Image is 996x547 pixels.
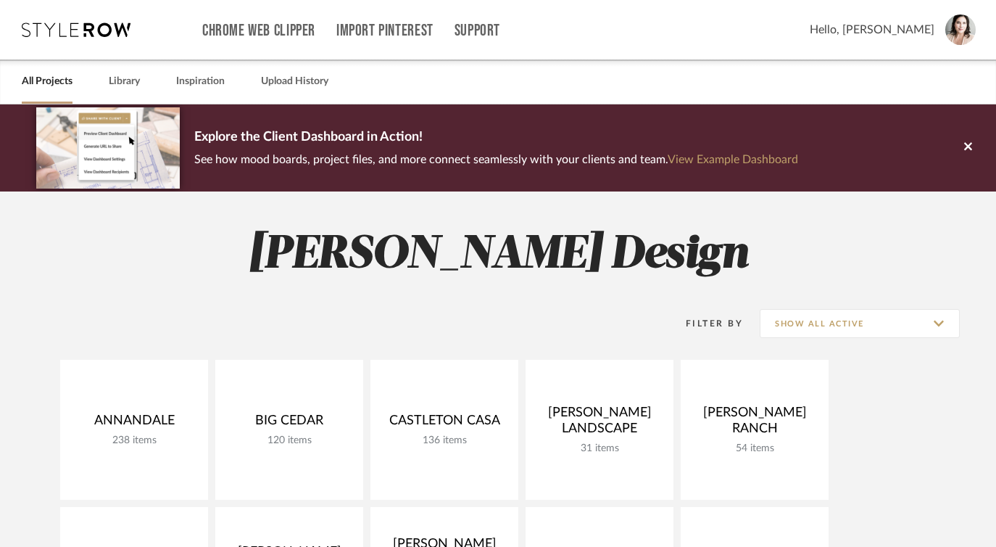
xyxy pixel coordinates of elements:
a: Import Pinterest [336,25,433,37]
div: 120 items [227,435,352,447]
a: Inspiration [176,72,225,91]
a: All Projects [22,72,72,91]
div: 238 items [72,435,196,447]
div: [PERSON_NAME] RANCH [692,405,817,443]
div: ANNANDALE [72,413,196,435]
div: [PERSON_NAME] LANDSCAPE [537,405,662,443]
a: Chrome Web Clipper [202,25,315,37]
a: View Example Dashboard [668,154,798,165]
div: BIG CEDAR [227,413,352,435]
div: 31 items [537,443,662,455]
div: Filter By [667,316,743,331]
a: Support [455,25,500,37]
div: 54 items [692,443,817,455]
div: CASTLETON CASA [382,413,507,435]
a: Library [109,72,140,91]
div: 136 items [382,435,507,447]
p: See how mood boards, project files, and more connect seamlessly with your clients and team. [194,149,798,170]
img: avatar [945,15,976,45]
img: d5d033c5-7b12-40c2-a960-1ecee1989c38.png [36,107,180,188]
p: Explore the Client Dashboard in Action! [194,126,798,149]
a: Upload History [261,72,328,91]
span: Hello, [PERSON_NAME] [810,21,934,38]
